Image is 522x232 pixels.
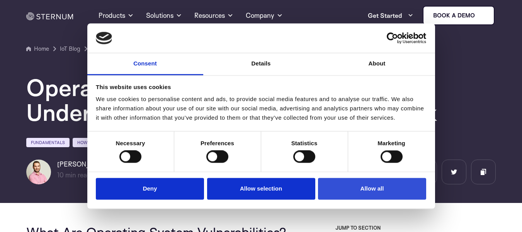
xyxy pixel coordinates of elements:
a: Book a demo [423,6,495,25]
div: This website uses cookies [96,82,426,92]
a: Details [203,53,319,76]
div: We use cookies to personalise content and ads, to provide social media features and to analyse ou... [96,95,426,123]
img: logo [96,32,112,44]
a: Home [26,44,49,53]
button: Allow selection [207,178,315,200]
a: About [319,53,435,76]
a: Company [246,2,283,29]
span: min read | [57,171,94,179]
strong: Marketing [377,140,405,146]
a: How Tos [73,138,102,147]
a: Consent [87,53,203,76]
h6: [PERSON_NAME] [57,160,117,169]
a: Solutions [146,2,182,29]
strong: Statistics [291,140,318,146]
h3: JUMP TO SECTION [335,225,496,231]
strong: Preferences [201,140,234,146]
span: 10 [57,171,64,179]
a: IoT Blog [60,44,80,53]
img: sternum iot [478,12,484,19]
a: Usercentrics Cookiebot - opens in a new window [359,32,426,44]
h1: Operating System Vulnerabilities: Understanding and Mitigating the Risk [26,75,490,125]
img: Lian Granot [26,160,51,184]
a: Products [99,2,134,29]
button: Deny [96,178,204,200]
a: Fundamentals [26,138,70,147]
button: Allow all [318,178,426,200]
a: Get Started [368,8,413,23]
a: Resources [194,2,233,29]
strong: Necessary [116,140,145,146]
